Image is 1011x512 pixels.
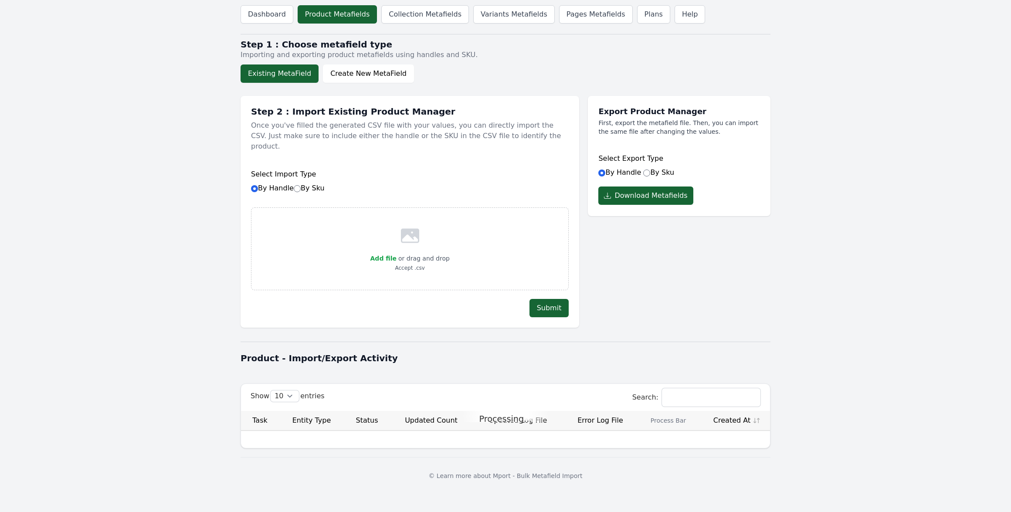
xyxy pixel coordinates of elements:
[370,255,397,262] span: Add file
[462,405,549,422] div: Processing...
[598,170,605,176] input: By Handle
[294,184,325,192] label: By Sku
[643,168,674,176] label: By Sku
[662,388,760,407] input: Search:
[241,50,770,60] p: Importing and exporting product metafields using handles and SKU.
[397,253,450,264] p: or drag and drop
[473,5,555,24] a: Variants Metafields
[298,5,377,24] a: Product Metafields
[559,5,633,24] a: Pages Metafields
[637,5,670,24] a: Plans
[598,186,693,205] button: Download Metafields
[381,5,469,24] a: Collection Metafields
[251,184,325,192] label: By Handle
[598,168,641,176] label: By Handle
[598,106,760,117] h1: Export Product Manager
[241,39,770,50] h2: Step 1 : Choose metafield type
[699,411,770,431] th: Created At
[251,106,569,117] h1: Step 2 : Import Existing Product Manager
[271,390,299,402] select: Showentries
[632,393,760,401] label: Search:
[428,472,491,479] span: © Learn more about
[323,64,414,83] button: Create New MetaField
[529,299,569,317] button: Submit
[294,185,301,192] input: By Sku
[643,170,650,176] input: By Sku
[251,392,325,400] label: Show entries
[598,153,760,164] h6: Select Export Type
[675,5,705,24] a: Help
[251,169,569,180] h6: Select Import Type
[251,185,258,192] input: By HandleBy Sku
[241,64,319,83] button: Existing MetaField
[251,117,569,155] p: Once you've filled the generated CSV file with your values, you can directly import the CSV. Just...
[241,5,293,24] a: Dashboard
[241,352,770,364] h1: Product - Import/Export Activity
[598,119,760,136] p: First, export the metafield file. Then, you can import the same file after changing the values.
[493,472,583,479] a: Mport - Bulk Metafield Import
[370,264,450,272] p: Accept .csv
